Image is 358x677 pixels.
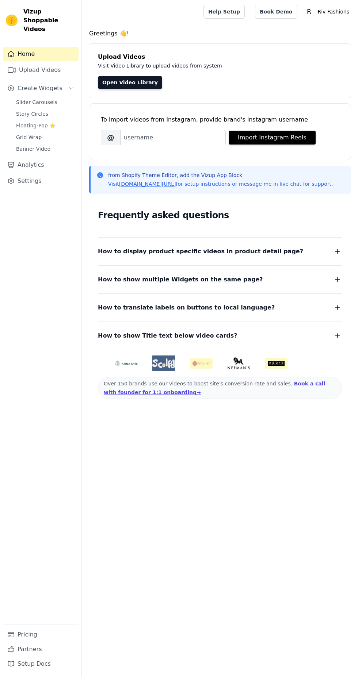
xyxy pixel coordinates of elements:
[98,76,162,89] a: Open Video Library
[306,8,311,15] text: R
[152,358,175,368] img: Sculpd US
[227,357,250,369] img: Neeman's
[265,358,288,369] img: Soulflower
[98,53,342,61] h4: Upload Videos
[16,145,50,153] span: Banner Video
[98,303,342,313] button: How to translate labels on buttons to local language?
[12,120,79,131] a: Floating-Pop ⭐
[6,15,18,26] img: Vizup
[115,360,138,366] img: HarlaArts
[315,5,353,18] p: Riv Fashions
[3,642,79,657] a: Partners
[119,181,176,187] a: [DOMAIN_NAME][URL]
[3,158,79,172] a: Analytics
[16,110,48,118] span: Story Circles
[98,303,275,313] span: How to translate labels on buttons to local language?
[108,172,333,179] p: from Shopify Theme Editor, add the Vizup App Block
[3,63,79,77] a: Upload Videos
[108,180,333,188] p: Visit for setup instructions or message me in live chat for support.
[98,246,303,257] span: How to display product specific videos in product detail page?
[203,5,245,19] a: Help Setup
[98,274,263,285] span: How to show multiple Widgets on the same page?
[98,246,342,257] button: How to display product specific videos in product detail page?
[229,131,316,145] button: Import Instagram Reels
[101,130,121,145] span: @
[98,208,342,223] h2: Frequently asked questions
[104,381,325,395] a: Book a call with founder for 1:1 onboarding
[3,81,79,96] button: Create Widgets
[16,122,56,129] span: Floating-Pop ⭐
[190,358,213,369] img: Aachho
[3,657,79,671] a: Setup Docs
[3,627,79,642] a: Pricing
[12,109,79,119] a: Story Circles
[16,99,57,106] span: Slider Carousels
[303,5,353,18] button: R Riv Fashions
[18,84,62,93] span: Create Widgets
[89,29,351,38] h4: Greetings 👋!
[101,115,339,124] div: To import videos from Instagram, provide brand's instagram username
[3,47,79,61] a: Home
[98,331,237,341] span: How to show Title text below video cards?
[3,174,79,188] a: Settings
[12,144,79,154] a: Banner Video
[98,274,342,285] button: How to show multiple Widgets on the same page?
[255,5,297,19] a: Book Demo
[121,130,226,145] input: username
[16,134,42,141] span: Grid Wrap
[12,97,79,107] a: Slider Carousels
[23,7,76,34] span: Vizup Shoppable Videos
[98,331,342,341] button: How to show Title text below video cards?
[12,132,79,142] a: Grid Wrap
[98,61,342,70] p: Visit Video Library to upload videos from system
